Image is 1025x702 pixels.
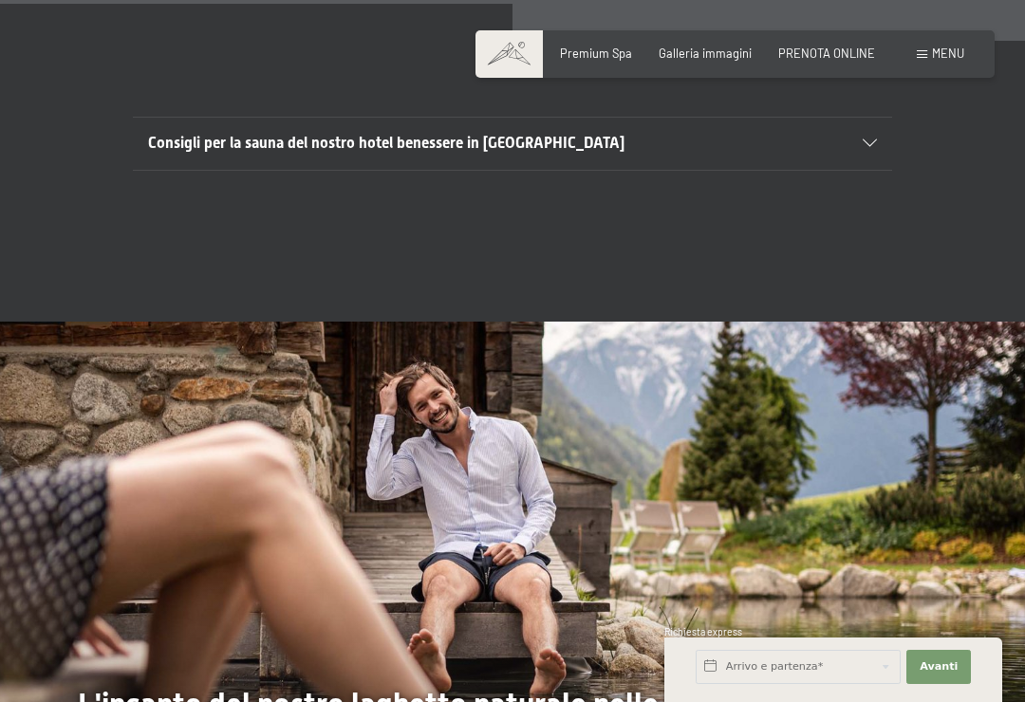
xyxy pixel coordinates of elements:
button: Avanti [906,650,971,684]
a: Galleria immagini [659,46,752,61]
span: Consigli per la sauna del nostro hotel benessere in [GEOGRAPHIC_DATA] [148,134,624,152]
span: Richiesta express [664,626,742,637]
a: Premium Spa [560,46,632,61]
span: Avanti [920,659,958,674]
a: PRENOTA ONLINE [778,46,875,61]
span: Menu [932,46,964,61]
